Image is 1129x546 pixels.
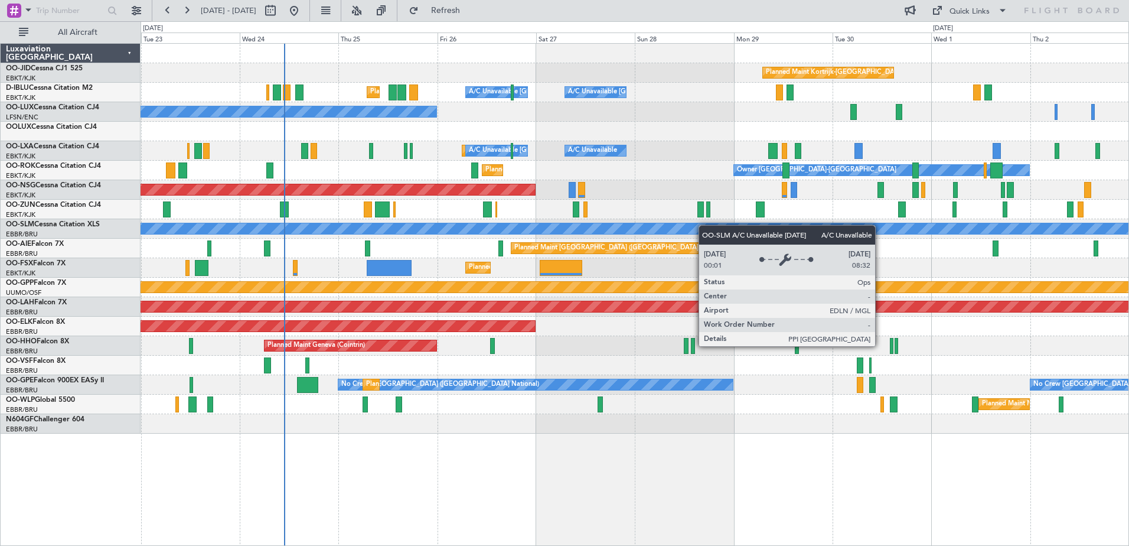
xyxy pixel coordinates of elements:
[6,249,38,258] a: EBBR/BRU
[6,308,38,317] a: EBBR/BRU
[240,32,338,43] div: Wed 24
[6,182,35,189] span: OO-NSG
[6,299,34,306] span: OO-LAH
[403,1,474,20] button: Refresh
[6,201,35,209] span: OO-ZUN
[6,327,38,336] a: EBBR/BRU
[6,221,100,228] a: OO-SLMCessna Citation XLS
[6,338,69,345] a: OO-HHOFalcon 8X
[36,2,104,19] input: Trip Number
[143,24,163,34] div: [DATE]
[6,182,101,189] a: OO-NSGCessna Citation CJ4
[982,395,1067,413] div: Planned Maint Milan (Linate)
[6,269,35,278] a: EBKT/KJK
[469,259,606,277] div: Planned Maint Kortrijk-[GEOGRAPHIC_DATA]
[13,23,128,42] button: All Aircraft
[6,191,35,200] a: EBKT/KJK
[6,260,33,267] span: OO-FSX
[267,337,365,355] div: Planned Maint Geneva (Cointrin)
[6,377,34,384] span: OO-GPE
[6,84,93,92] a: D-IBLUCessna Citation M2
[141,32,240,43] div: Tue 23
[6,279,34,287] span: OO-GPP
[6,425,38,434] a: EBBR/BRU
[6,416,84,423] a: N604GFChallenger 604
[6,201,101,209] a: OO-ZUNCessna Citation CJ4
[421,6,471,15] span: Refresh
[6,377,104,384] a: OO-GPEFalcon 900EX EASy II
[6,366,38,375] a: EBBR/BRU
[366,376,580,394] div: Planned Maint [GEOGRAPHIC_DATA] ([GEOGRAPHIC_DATA] National)
[6,65,83,72] a: OO-JIDCessna CJ1 525
[6,113,38,122] a: LFSN/ENC
[737,161,896,179] div: Owner [GEOGRAPHIC_DATA]-[GEOGRAPHIC_DATA]
[6,338,37,345] span: OO-HHO
[568,83,756,101] div: A/C Unavailable [GEOGRAPHIC_DATA]-[GEOGRAPHIC_DATA]
[6,396,35,404] span: OO-WLP
[6,240,31,248] span: OO-AIE
[6,210,35,219] a: EBKT/KJK
[6,299,67,306] a: OO-LAHFalcon 7X
[6,357,66,365] a: OO-VSFFalcon 8X
[514,239,700,257] div: Planned Maint [GEOGRAPHIC_DATA] ([GEOGRAPHIC_DATA])
[949,6,990,18] div: Quick Links
[6,84,29,92] span: D-IBLU
[6,162,35,170] span: OO-ROK
[6,143,34,150] span: OO-LXA
[338,32,437,43] div: Thu 25
[6,405,38,414] a: EBBR/BRU
[6,65,31,72] span: OO-JID
[635,32,733,43] div: Sun 28
[341,376,539,394] div: No Crew [GEOGRAPHIC_DATA] ([GEOGRAPHIC_DATA] National)
[6,162,101,170] a: OO-ROKCessna Citation CJ4
[6,347,38,356] a: EBBR/BRU
[6,288,41,297] a: UUMO/OSF
[568,142,617,160] div: A/C Unavailable
[6,123,31,131] span: OOLUX
[438,32,536,43] div: Fri 26
[6,318,65,326] a: OO-ELKFalcon 8X
[469,142,689,160] div: A/C Unavailable [GEOGRAPHIC_DATA] ([GEOGRAPHIC_DATA] National)
[485,161,623,179] div: Planned Maint Kortrijk-[GEOGRAPHIC_DATA]
[6,357,33,365] span: OO-VSF
[6,230,38,239] a: EBBR/BRU
[6,74,35,83] a: EBKT/KJK
[833,32,931,43] div: Tue 30
[6,123,97,131] a: OOLUXCessna Citation CJ4
[1030,32,1129,43] div: Thu 2
[6,104,34,111] span: OO-LUX
[734,32,833,43] div: Mon 29
[6,104,99,111] a: OO-LUXCessna Citation CJ4
[766,64,903,82] div: Planned Maint Kortrijk-[GEOGRAPHIC_DATA]
[6,279,66,287] a: OO-GPPFalcon 7X
[6,143,99,150] a: OO-LXACessna Citation CJ4
[6,396,75,404] a: OO-WLPGlobal 5500
[6,318,32,326] span: OO-ELK
[31,28,125,37] span: All Aircraft
[6,416,34,423] span: N604GF
[6,386,38,395] a: EBBR/BRU
[6,93,35,102] a: EBKT/KJK
[933,24,953,34] div: [DATE]
[6,221,34,228] span: OO-SLM
[6,240,64,248] a: OO-AIEFalcon 7X
[6,152,35,161] a: EBKT/KJK
[469,83,689,101] div: A/C Unavailable [GEOGRAPHIC_DATA] ([GEOGRAPHIC_DATA] National)
[926,1,1013,20] button: Quick Links
[370,83,502,101] div: Planned Maint Nice ([GEOGRAPHIC_DATA])
[201,5,256,16] span: [DATE] - [DATE]
[931,32,1030,43] div: Wed 1
[6,260,66,267] a: OO-FSXFalcon 7X
[536,32,635,43] div: Sat 27
[6,171,35,180] a: EBKT/KJK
